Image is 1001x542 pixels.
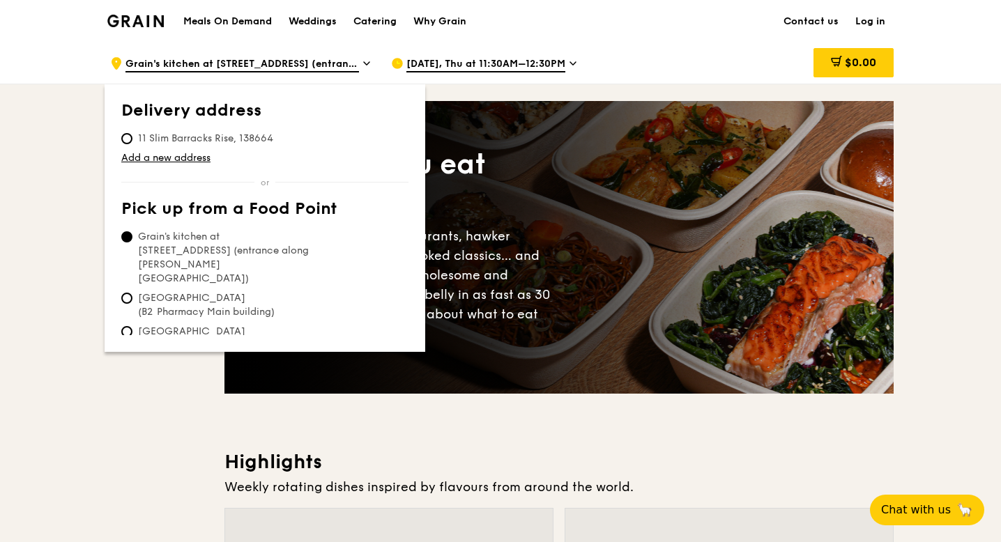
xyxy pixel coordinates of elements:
[353,1,397,42] div: Catering
[870,495,984,525] button: Chat with us🦙
[183,15,272,29] h1: Meals On Demand
[224,477,894,497] div: Weekly rotating dishes inspired by flavours from around the world.
[224,449,894,474] h3: Highlights
[845,56,876,69] span: $0.00
[881,502,951,518] span: Chat with us
[121,101,408,126] th: Delivery address
[956,502,973,518] span: 🦙
[405,1,475,42] a: Why Grain
[847,1,894,42] a: Log in
[121,293,132,304] input: [GEOGRAPHIC_DATA] (B2 Pharmacy Main building)
[121,133,132,144] input: 11 Slim Barracks Rise, 138664
[125,57,359,72] span: Grain's kitchen at [STREET_ADDRESS] (entrance along [PERSON_NAME][GEOGRAPHIC_DATA])
[121,151,408,165] a: Add a new address
[345,1,405,42] a: Catering
[289,1,337,42] div: Weddings
[121,132,290,146] span: 11 Slim Barracks Rise, 138664
[121,325,329,366] span: [GEOGRAPHIC_DATA] (Level 1 [PERSON_NAME] block drop-off point)
[121,231,132,242] input: Grain's kitchen at [STREET_ADDRESS] (entrance along [PERSON_NAME][GEOGRAPHIC_DATA])
[107,15,164,27] img: Grain
[406,57,565,72] span: [DATE], Thu at 11:30AM–12:30PM
[121,199,408,224] th: Pick up from a Food Point
[121,326,132,337] input: [GEOGRAPHIC_DATA] (Level 1 [PERSON_NAME] block drop-off point)
[121,291,329,319] span: [GEOGRAPHIC_DATA] (B2 Pharmacy Main building)
[280,1,345,42] a: Weddings
[775,1,847,42] a: Contact us
[413,1,466,42] div: Why Grain
[121,230,329,286] span: Grain's kitchen at [STREET_ADDRESS] (entrance along [PERSON_NAME][GEOGRAPHIC_DATA])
